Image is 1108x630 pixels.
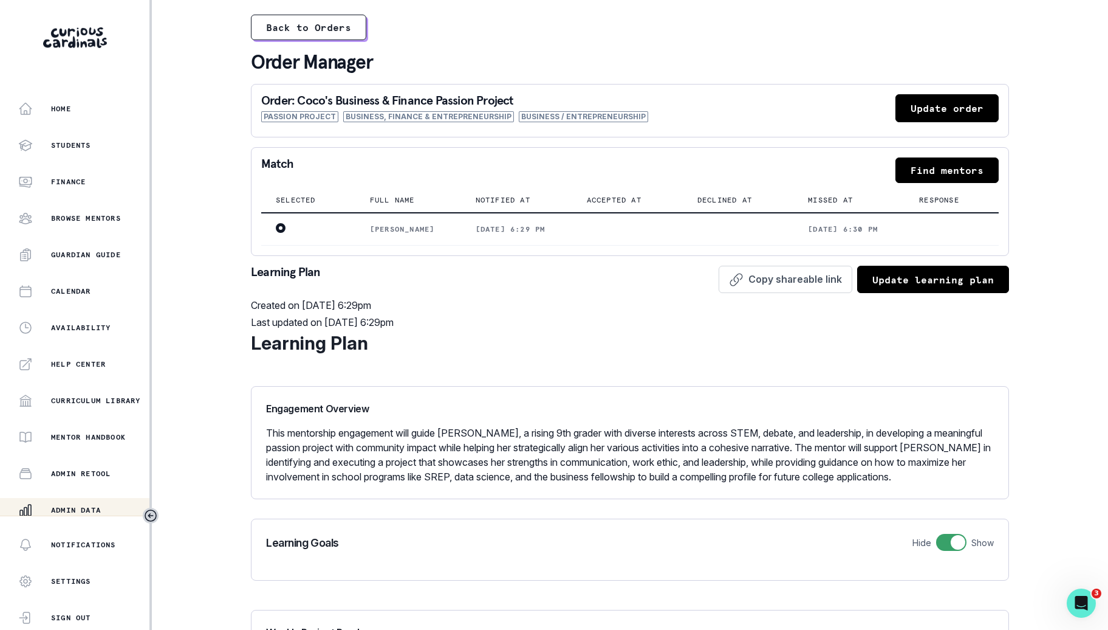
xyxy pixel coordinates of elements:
img: Curious Cardinals Logo [43,27,107,48]
p: Hide [912,536,931,549]
p: [PERSON_NAME] [370,224,446,234]
p: Notified at [476,195,530,205]
iframe: Intercom live chat [1067,589,1096,618]
p: Availability [51,323,111,333]
p: [DATE] 6:29 pm [476,224,558,234]
p: Full name [370,195,415,205]
p: Engagement Overview [266,401,994,416]
p: Order: Coco's Business & Finance Passion Project [261,94,648,106]
p: Response [919,195,959,205]
p: Selected [276,195,316,205]
span: Passion Project [261,111,338,122]
p: Last updated on [DATE] 6:29pm [251,315,1009,330]
button: Update learning plan [857,266,1009,293]
p: Admin Retool [51,469,111,479]
button: Back to Orders [251,15,366,40]
p: Created on [DATE] 6:29pm [251,298,1009,313]
div: Learning Plan [251,330,1009,357]
p: Order Manager [251,50,1009,74]
button: Toggle sidebar [143,508,159,524]
span: Business, Finance & Entrepreneurship [343,111,514,122]
p: Calendar [51,286,91,296]
p: Admin Data [51,505,101,515]
p: Sign Out [51,613,91,623]
p: Guardian Guide [51,250,121,260]
button: Update order [895,94,999,122]
button: Copy shareable link [719,266,852,293]
p: Show [971,536,994,549]
p: Finance [51,177,86,187]
p: This mentorship engagement will guide [PERSON_NAME], a rising 9th grader with diverse interests a... [266,426,994,484]
p: Missed at [808,195,853,205]
p: Notifications [51,540,116,550]
span: Business / Entrepreneurship [519,111,648,122]
button: Find mentors [895,157,999,183]
p: [DATE] 6:30 pm [808,224,890,234]
p: Learning Plan [251,266,321,293]
p: Browse Mentors [51,213,121,223]
p: Settings [51,576,91,586]
p: Students [51,140,91,150]
p: Curriculum Library [51,396,141,406]
p: Help Center [51,359,106,369]
p: Declined at [697,195,752,205]
p: Match [261,157,293,183]
p: Learning Goals [266,535,339,551]
p: Mentor Handbook [51,432,126,442]
span: 3 [1092,589,1101,598]
p: Home [51,104,71,114]
p: Accepted at [587,195,641,205]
